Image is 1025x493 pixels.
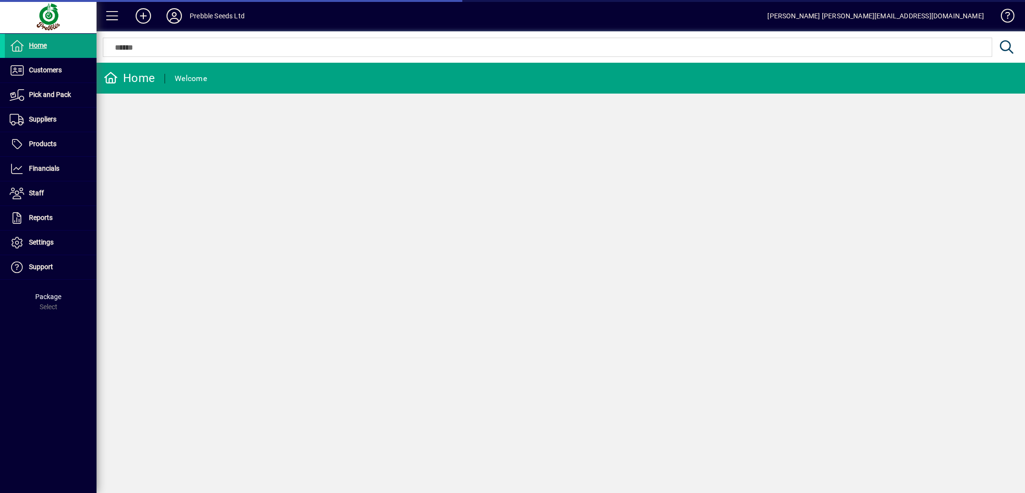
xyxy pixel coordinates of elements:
[5,157,97,181] a: Financials
[29,263,53,271] span: Support
[29,91,71,98] span: Pick and Pack
[5,181,97,205] a: Staff
[5,58,97,82] a: Customers
[29,214,53,221] span: Reports
[159,7,190,25] button: Profile
[29,238,54,246] span: Settings
[29,41,47,49] span: Home
[5,83,97,107] a: Pick and Pack
[35,293,61,301] span: Package
[128,7,159,25] button: Add
[29,140,56,148] span: Products
[5,132,97,156] a: Products
[104,70,155,86] div: Home
[29,189,44,197] span: Staff
[994,2,1013,33] a: Knowledge Base
[29,115,56,123] span: Suppliers
[5,108,97,132] a: Suppliers
[29,66,62,74] span: Customers
[5,206,97,230] a: Reports
[190,8,245,24] div: Prebble Seeds Ltd
[29,164,59,172] span: Financials
[767,8,984,24] div: [PERSON_NAME] [PERSON_NAME][EMAIL_ADDRESS][DOMAIN_NAME]
[5,231,97,255] a: Settings
[5,255,97,279] a: Support
[175,71,207,86] div: Welcome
